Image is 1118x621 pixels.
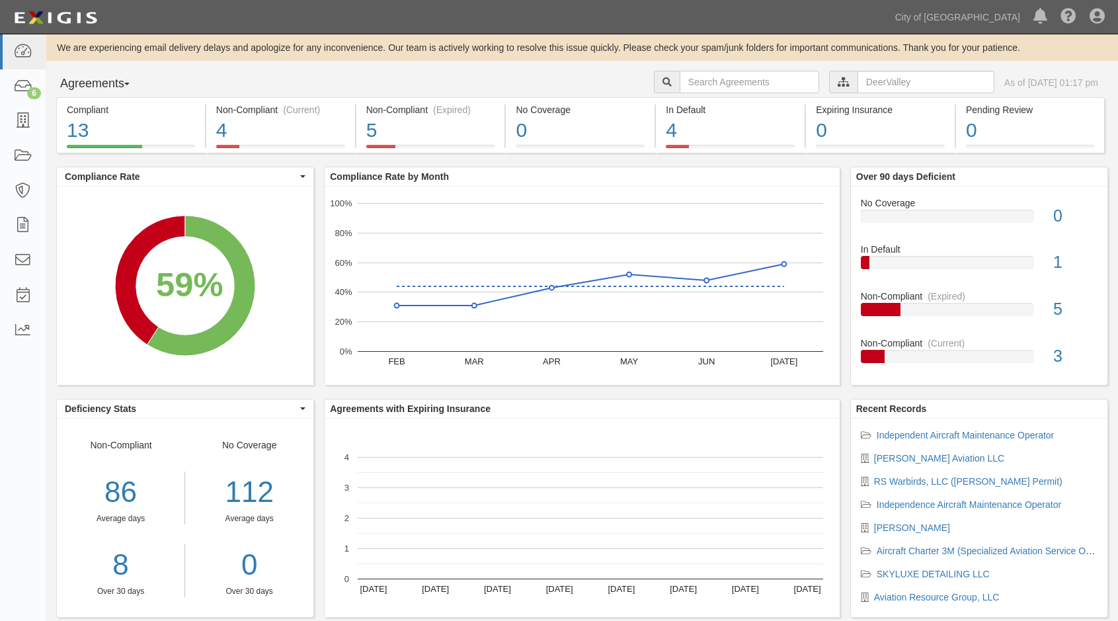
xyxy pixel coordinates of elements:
span: Deficiency Stats [65,402,297,415]
div: Over 30 days [195,586,303,597]
div: 6 [27,87,41,99]
div: No Coverage [516,103,645,116]
a: RS Warbirds, LLC ([PERSON_NAME] Permit) [874,476,1062,487]
i: Help Center - Complianz [1060,9,1076,25]
a: SKYLUXE DETAILING LLC [877,569,990,579]
button: Agreements [56,71,155,97]
text: FEB [389,356,405,366]
svg: A chart. [325,186,840,385]
div: As of [DATE] 01:17 pm [1004,76,1098,89]
div: 0 [516,116,645,145]
svg: A chart. [57,186,313,385]
div: Expiring Insurance [816,103,945,116]
a: No Coverage0 [506,145,655,155]
text: MAY [620,356,639,366]
a: 8 [57,544,184,586]
svg: A chart. [325,419,840,617]
b: Recent Records [856,403,927,414]
div: Non-Compliant (Expired) [366,103,495,116]
div: 1 [1043,251,1107,274]
a: Non-Compliant(Expired)5 [861,290,1098,337]
div: In Default [851,243,1107,256]
a: Non-Compliant(Expired)5 [356,145,505,155]
text: 1 [344,544,349,554]
text: JUN [698,356,715,366]
span: Compliance Rate [65,170,297,183]
a: Non-Compliant(Current)4 [206,145,355,155]
text: MAR [465,356,484,366]
div: Non-Compliant [851,337,1107,350]
input: Search Agreements [680,71,819,93]
div: 0 [966,116,1094,145]
div: No Coverage [851,196,1107,210]
a: No Coverage0 [861,196,1098,243]
div: 4 [216,116,345,145]
div: 4 [666,116,795,145]
text: [DATE] [422,584,449,594]
a: Independent Aircraft Maintenance Operator [877,430,1055,440]
div: 0 [1043,204,1107,228]
div: Average days [57,513,184,524]
div: (Current) [283,103,320,116]
a: 0 [195,544,303,586]
text: 100% [331,198,353,208]
div: 0 [816,116,945,145]
text: [DATE] [484,584,511,594]
div: Pending Review [966,103,1094,116]
div: (Expired) [433,103,471,116]
a: Pending Review0 [956,145,1105,155]
text: 0% [340,347,352,356]
text: 0 [344,574,349,584]
a: Compliant13 [56,145,205,155]
div: (Expired) [928,290,965,303]
a: In Default4 [656,145,805,155]
text: [DATE] [732,584,759,594]
a: Aviation Resource Group, LLC [874,592,1000,602]
div: Non-Compliant [851,290,1107,303]
div: 112 [195,472,303,513]
div: Non-Compliant (Current) [216,103,345,116]
div: Compliant [67,103,195,116]
div: Over 30 days [57,586,184,597]
text: 20% [335,317,352,327]
a: [PERSON_NAME] [874,522,950,533]
b: Agreements with Expiring Insurance [330,403,491,414]
text: 60% [335,257,352,267]
div: In Default [666,103,795,116]
text: [DATE] [794,584,821,594]
text: [DATE] [360,584,387,594]
text: 40% [335,287,352,297]
text: [DATE] [771,356,798,366]
div: No Coverage [185,438,313,597]
input: DeerValley [858,71,994,93]
b: Over 90 days Deficient [856,171,955,182]
a: Non-Compliant(Current)3 [861,337,1098,374]
text: APR [543,356,561,366]
b: Compliance Rate by Month [330,171,449,182]
a: City of [GEOGRAPHIC_DATA] [889,4,1027,30]
div: We are experiencing email delivery delays and apologize for any inconvenience. Our team is active... [46,41,1118,54]
a: [PERSON_NAME] Aviation LLC [874,453,1004,464]
a: Independence Aircraft Maintenance Operator [877,499,1061,510]
text: [DATE] [546,584,573,594]
div: (Current) [928,337,965,350]
text: 80% [335,228,352,238]
div: 59% [156,261,223,308]
div: Average days [195,513,303,524]
div: 5 [366,116,495,145]
a: Expiring Insurance0 [806,145,955,155]
text: 3 [344,483,349,493]
text: [DATE] [670,584,697,594]
div: 86 [57,472,184,513]
text: [DATE] [608,584,635,594]
div: 3 [1043,345,1107,368]
text: 4 [344,452,349,462]
div: 13 [67,116,195,145]
button: Deficiency Stats [57,399,313,418]
button: Compliance Rate [57,167,313,186]
div: Non-Compliant [57,438,185,597]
